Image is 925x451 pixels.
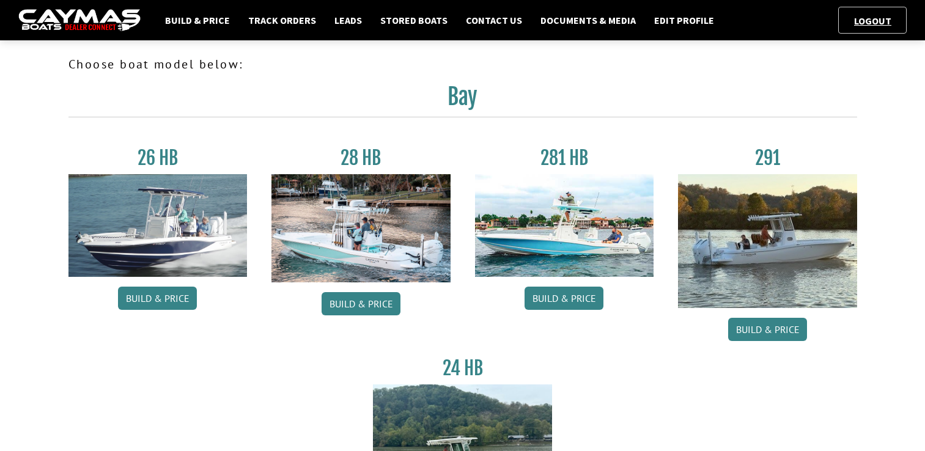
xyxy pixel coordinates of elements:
img: caymas-dealer-connect-2ed40d3bc7270c1d8d7ffb4b79bf05adc795679939227970def78ec6f6c03838.gif [18,9,141,32]
a: Build & Price [728,318,807,341]
a: Documents & Media [534,12,642,28]
h3: 291 [678,147,857,169]
h2: Bay [68,83,857,117]
img: 28_hb_thumbnail_for_caymas_connect.jpg [271,174,451,282]
a: Logout [848,15,897,27]
h3: 281 HB [475,147,654,169]
a: Leads [328,12,368,28]
a: Build & Price [322,292,400,315]
a: Edit Profile [648,12,720,28]
h3: 24 HB [373,357,552,380]
h3: 26 HB [68,147,248,169]
p: Choose boat model below: [68,55,857,73]
img: 28-hb-twin.jpg [475,174,654,277]
img: 26_new_photo_resized.jpg [68,174,248,277]
a: Contact Us [460,12,528,28]
a: Build & Price [525,287,603,310]
img: 291_Thumbnail.jpg [678,174,857,308]
a: Stored Boats [374,12,454,28]
a: Build & Price [159,12,236,28]
h3: 28 HB [271,147,451,169]
a: Track Orders [242,12,322,28]
a: Build & Price [118,287,197,310]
